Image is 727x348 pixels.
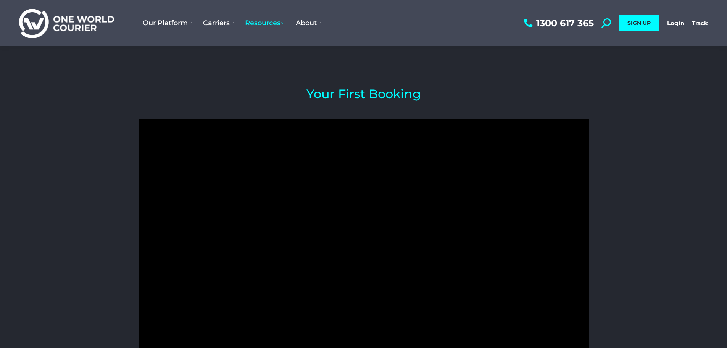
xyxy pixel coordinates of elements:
span: About [296,19,321,27]
a: Carriers [197,11,239,35]
span: Resources [245,19,284,27]
a: Login [667,19,684,27]
span: Carriers [203,19,234,27]
a: About [290,11,326,35]
img: One World Courier [19,8,114,39]
span: Our Platform [143,19,192,27]
a: Track [692,19,708,27]
span: SIGN UP [627,19,651,26]
a: 1300 617 365 [522,18,594,28]
a: SIGN UP [619,15,659,31]
a: Resources [239,11,290,35]
a: Our Platform [137,11,197,35]
h2: Your First Booking [139,88,589,100]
